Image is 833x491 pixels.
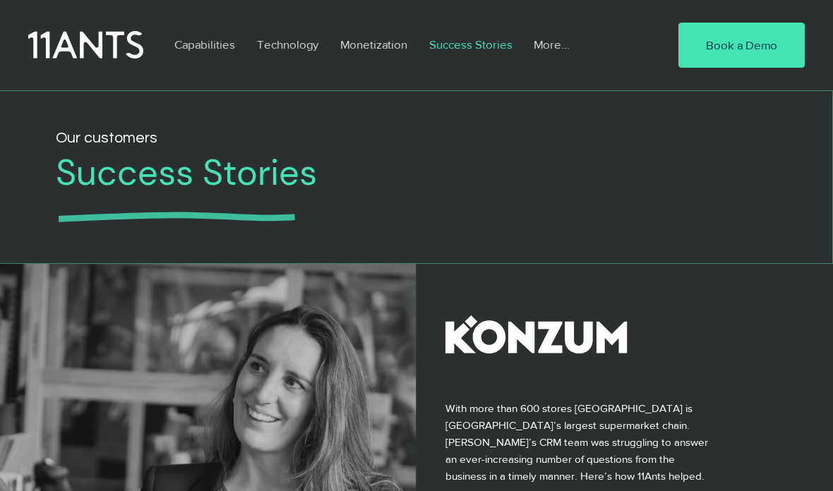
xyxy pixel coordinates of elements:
[164,28,246,61] a: Capabilities
[250,28,325,61] p: Technology
[167,28,242,61] p: Capabilities
[333,28,414,61] p: Monetization
[706,37,777,54] span: Book a Demo
[164,28,635,61] nav: Site
[56,152,751,195] h1: Success Stories
[678,23,805,68] a: Book a Demo
[527,28,577,61] p: More...
[56,126,585,150] h2: Our customers
[330,28,419,61] a: Monetization
[445,400,710,484] p: With more than 600 stores [GEOGRAPHIC_DATA] is [GEOGRAPHIC_DATA]’s largest supermarket chain. [PE...
[422,28,520,61] p: Success Stories
[419,28,523,61] a: Success Stories
[246,28,330,61] a: Technology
